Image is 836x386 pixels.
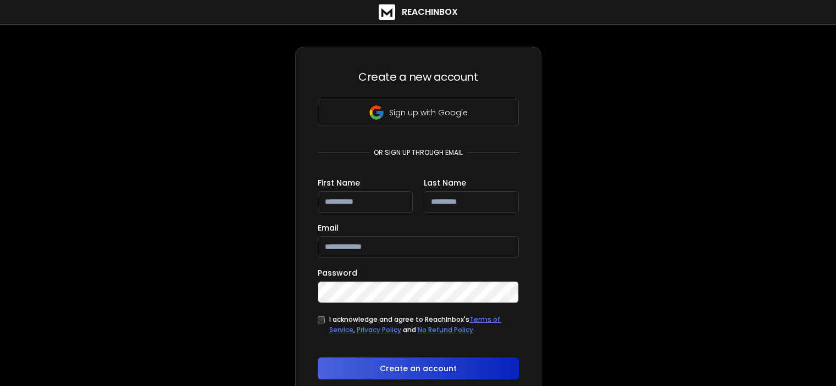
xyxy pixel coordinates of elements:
[418,325,475,334] a: No Refund Policy.
[329,314,519,335] div: I acknowledge and agree to ReachInbox's , and
[369,148,467,157] p: or sign up through email
[379,4,458,20] a: ReachInbox
[357,325,401,334] a: Privacy Policy
[402,5,458,19] h1: ReachInbox
[318,99,519,126] button: Sign up with Google
[318,269,357,277] label: Password
[379,4,395,20] img: logo
[389,107,468,118] p: Sign up with Google
[424,179,466,187] label: Last Name
[318,224,339,232] label: Email
[318,69,519,85] h3: Create a new account
[318,357,519,379] button: Create an account
[318,179,360,187] label: First Name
